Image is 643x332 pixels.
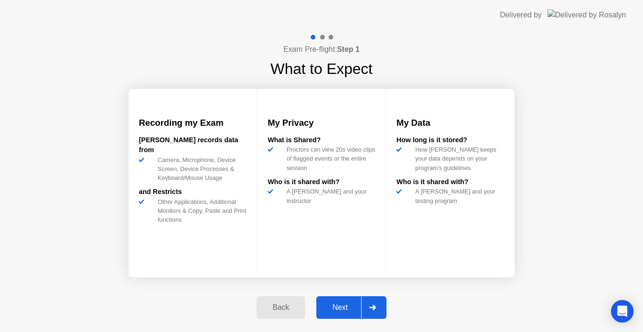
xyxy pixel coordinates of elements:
div: What is Shared? [268,135,376,146]
div: How long is it stored? [396,135,504,146]
div: Other Applications, Additional Monitors & Copy, Paste and Print functions [154,197,247,225]
div: Next [319,303,361,312]
div: [PERSON_NAME] records data from [139,135,247,155]
div: Back [259,303,302,312]
h3: Recording my Exam [139,116,247,130]
div: How [PERSON_NAME] keeps your data depends on your program’s guidelines. [411,145,504,172]
div: and Restricts [139,187,247,197]
button: Back [257,296,305,319]
div: Camera, Microphone, Device Screen, Device Processes & Keyboard/Mouse Usage [154,155,247,183]
h1: What to Expect [271,57,373,80]
div: Open Intercom Messenger [611,300,634,323]
div: Delivered by [500,9,542,21]
div: Proctors can view 20s video clips of flagged events or the entire session [283,145,376,172]
h4: Exam Pre-flight: [283,44,360,55]
div: A [PERSON_NAME] and your testing program [411,187,504,205]
h3: My Data [396,116,504,130]
b: Step 1 [337,45,360,53]
div: A [PERSON_NAME] and your instructor [283,187,376,205]
h3: My Privacy [268,116,376,130]
div: Who is it shared with? [396,177,504,187]
div: Who is it shared with? [268,177,376,187]
img: Delivered by Rosalyn [547,9,626,20]
button: Next [316,296,386,319]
